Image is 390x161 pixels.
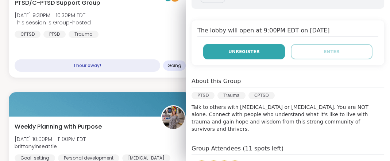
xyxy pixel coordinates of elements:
span: Enter [324,48,340,55]
div: PTSD [43,31,66,38]
div: 1 hour away! [15,59,160,72]
span: Going [167,63,181,68]
span: Unregister [228,48,260,55]
b: brittanyinseattle [15,143,57,150]
button: Unregister [203,44,285,59]
span: Weekly Planning with Purpose [15,122,102,131]
div: CPTSD [248,92,275,99]
span: This session is Group-hosted [15,19,91,26]
button: Enter [291,44,372,59]
div: CPTSD [15,31,40,38]
img: brittanyinseattle [162,106,185,129]
div: Trauma [217,92,246,99]
h4: Group Attendees (11 spots left) [192,144,384,155]
p: Talk to others with [MEDICAL_DATA] or [MEDICAL_DATA]. You are NOT alone. Connect with people who ... [192,103,384,133]
span: [DATE] 10:00PM - 11:00PM EDT [15,136,86,143]
h4: About this Group [192,77,241,86]
h4: The lobby will open at 9:00PM EDT on [DATE] [197,26,378,37]
span: [DATE] 9:30PM - 10:30PM EDT [15,12,91,19]
div: Trauma [69,31,99,38]
div: PTSD [192,92,215,99]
